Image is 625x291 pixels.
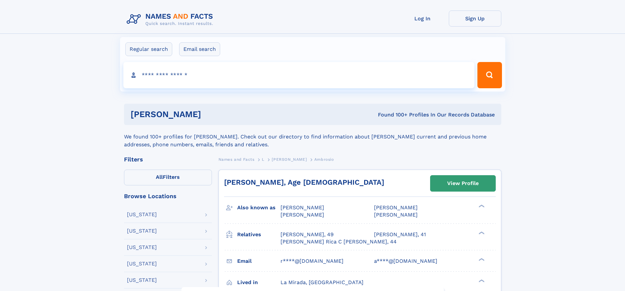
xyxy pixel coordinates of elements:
[374,212,418,218] span: [PERSON_NAME]
[281,204,324,211] span: [PERSON_NAME]
[314,157,334,162] span: Ambrosio
[281,231,334,238] a: [PERSON_NAME], 49
[123,62,475,88] input: search input
[477,231,485,235] div: ❯
[127,261,157,266] div: [US_STATE]
[449,10,501,27] a: Sign Up
[219,155,255,163] a: Names and Facts
[124,125,501,149] div: We found 100+ profiles for [PERSON_NAME]. Check out our directory to find information about [PERS...
[272,157,307,162] span: [PERSON_NAME]
[127,245,157,250] div: [US_STATE]
[237,256,281,267] h3: Email
[237,229,281,240] h3: Relatives
[447,176,479,191] div: View Profile
[224,178,384,186] a: [PERSON_NAME], Age [DEMOGRAPHIC_DATA]
[124,156,212,162] div: Filters
[477,279,485,283] div: ❯
[281,212,324,218] span: [PERSON_NAME]
[125,42,172,56] label: Regular search
[124,170,212,185] label: Filters
[124,193,212,199] div: Browse Locations
[477,204,485,208] div: ❯
[127,278,157,283] div: [US_STATE]
[262,155,264,163] a: L
[281,238,397,245] a: [PERSON_NAME] Rica C [PERSON_NAME], 44
[289,111,495,118] div: Found 100+ Profiles In Our Records Database
[272,155,307,163] a: [PERSON_NAME]
[127,228,157,234] div: [US_STATE]
[127,212,157,217] div: [US_STATE]
[281,279,364,285] span: La Mirada, [GEOGRAPHIC_DATA]
[131,110,290,118] h1: [PERSON_NAME]
[179,42,220,56] label: Email search
[374,204,418,211] span: [PERSON_NAME]
[477,257,485,261] div: ❯
[477,62,502,88] button: Search Button
[430,176,495,191] a: View Profile
[396,10,449,27] a: Log In
[262,157,264,162] span: L
[124,10,219,28] img: Logo Names and Facts
[237,202,281,213] h3: Also known as
[237,277,281,288] h3: Lived in
[374,231,426,238] a: [PERSON_NAME], 41
[156,174,163,180] span: All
